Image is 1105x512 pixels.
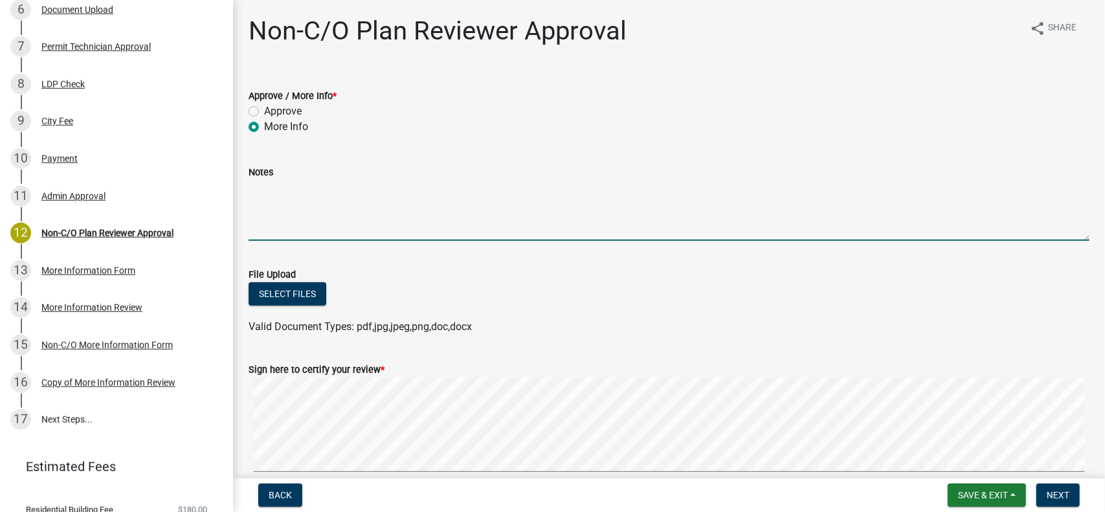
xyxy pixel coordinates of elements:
div: City Fee [41,117,73,126]
div: 8 [10,74,31,95]
label: Notes [249,168,273,177]
label: Sign here to certify your review [249,366,385,375]
button: Save & Exit [948,484,1026,507]
div: 11 [10,186,31,206]
div: Non-C/O More Information Form [41,340,173,350]
span: Save & Exit [958,490,1008,500]
label: More Info [264,119,308,135]
label: Approve [264,104,302,119]
div: 9 [10,111,31,131]
span: Back [269,490,292,500]
div: 10 [10,148,31,169]
div: 16 [10,372,31,393]
button: Next [1036,484,1080,507]
div: More Information Review [41,303,142,312]
div: Document Upload [41,5,113,14]
div: LDP Check [41,80,85,89]
div: 17 [10,409,31,430]
div: More Information Form [41,266,135,275]
h1: Non-C/O Plan Reviewer Approval [249,16,627,47]
div: Non-C/O Plan Reviewer Approval [41,228,173,238]
span: Next [1047,490,1069,500]
a: Estimated Fees [10,454,212,480]
div: 14 [10,297,31,318]
label: File Upload [249,271,296,280]
div: 13 [10,260,31,281]
i: share [1030,21,1045,36]
span: Valid Document Types: pdf,jpg,jpeg,png,doc,docx [249,320,472,333]
button: Select files [249,282,326,306]
button: Back [258,484,302,507]
span: Share [1048,21,1077,36]
label: Approve / More Info [249,92,337,101]
button: shareShare [1020,16,1087,41]
div: Copy of More Information Review [41,378,175,387]
div: Admin Approval [41,192,106,201]
div: Payment [41,154,78,163]
div: 12 [10,223,31,243]
div: 15 [10,335,31,355]
div: 7 [10,36,31,57]
div: Permit Technician Approval [41,42,151,51]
